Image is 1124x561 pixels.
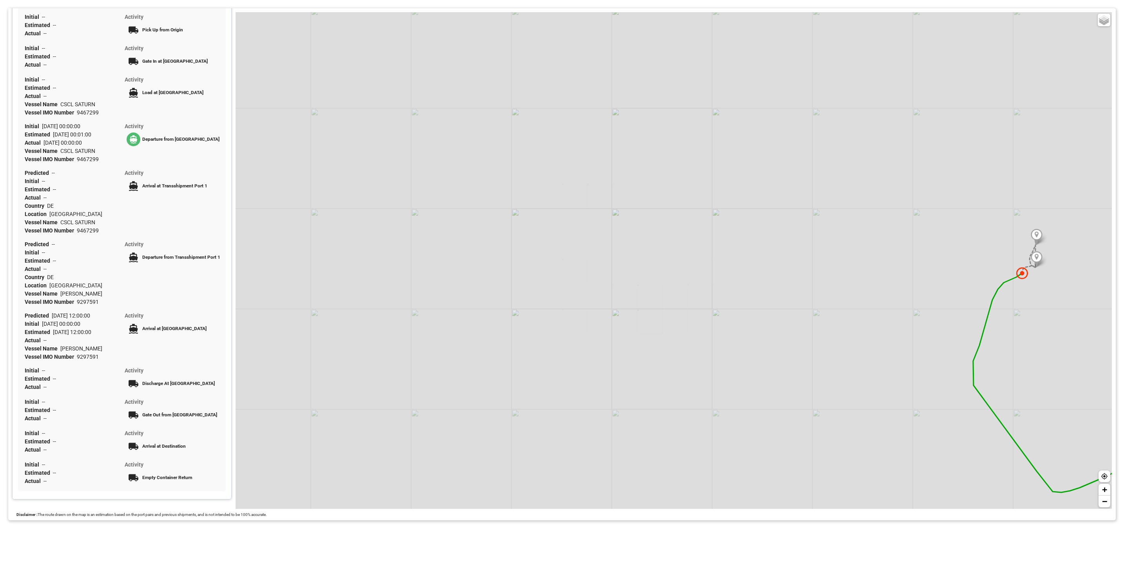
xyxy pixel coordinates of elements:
span: -- [53,85,56,91]
a: Zoom in [1099,484,1110,496]
span: -- [53,438,56,445]
span: Initial [25,399,42,405]
span: Initial [25,45,42,51]
span: Actual [25,384,44,390]
span: Activity [125,367,143,374]
span: Initial [25,461,42,468]
span: Initial [25,123,42,129]
span: -- [53,376,56,382]
span: Estimated [25,470,53,476]
span: [GEOGRAPHIC_DATA] [49,282,102,289]
span: Discharge At [GEOGRAPHIC_DATA] [142,381,215,386]
span: Estimated [25,186,53,192]
span: -- [44,478,47,484]
span: Activity [125,170,143,176]
span: -- [42,249,45,256]
span: [PERSON_NAME] [60,290,102,297]
span: -- [44,415,47,421]
span: Vessel Name [25,148,60,154]
span: − [1102,496,1107,506]
span: -- [53,186,56,192]
span: -- [52,241,55,247]
span: Estimated [25,438,53,445]
span: Country [25,274,47,280]
span: Gate In at [GEOGRAPHIC_DATA] [142,58,208,64]
span: Location [25,282,49,289]
span: -- [44,30,47,36]
span: [DATE] 00:00:00 [42,123,80,129]
span: -- [42,76,45,83]
span: -- [52,170,55,176]
span: -- [44,194,47,201]
span: Estimated [25,407,53,413]
span: Vessel IMO Number [25,354,77,360]
span: [PERSON_NAME] [60,345,102,352]
span: Empty Container Return [142,475,192,480]
span: Estimated [25,22,53,28]
span: Actual [25,194,44,201]
span: -- [42,367,45,374]
span: Estimated [25,329,53,335]
span: 9297591 [77,299,99,305]
span: -- [42,399,45,405]
span: -- [44,62,47,68]
span: 9467299 [77,156,99,162]
span: [DATE] 00:00:00 [44,140,82,146]
span: -- [53,53,56,60]
span: Country [25,203,47,209]
span: -- [42,461,45,468]
span: Departure from Transshipment Port 1 [142,254,220,260]
span: Predicted [25,241,52,247]
span: Initial [25,76,42,83]
span: Activity [125,430,143,436]
span: Actual [25,337,44,343]
span: The route drawn on the map is an estimation based on the port pairs and previous shipments, and i... [38,512,267,517]
span: -- [44,93,47,99]
span: Load at [GEOGRAPHIC_DATA] [142,90,203,95]
span: Estimated [25,131,53,138]
span: Actual [25,478,44,484]
span: -- [53,22,56,28]
span: CSCL SATURN [60,219,95,225]
img: Marker [1031,229,1042,245]
img: Marker [1031,251,1042,267]
span: Estimated [25,85,53,91]
span: -- [42,430,45,436]
span: Activity [125,76,143,83]
span: CSCL SATURN [60,101,95,107]
span: Estimated [25,258,53,264]
span: -- [53,407,56,413]
span: Departure from [GEOGRAPHIC_DATA] [142,136,219,142]
span: [DATE] 00:00:00 [42,321,80,327]
span: Initial [25,178,42,184]
span: Actual [25,62,44,68]
span: Arrival at [GEOGRAPHIC_DATA] [142,326,207,331]
span: Activity [125,312,143,319]
span: Vessel IMO Number [25,299,77,305]
span: DE [47,274,54,280]
span: -- [53,470,56,476]
span: -- [44,337,47,343]
span: Vessel IMO Number [25,109,77,116]
span: Vessel IMO Number [25,227,77,234]
span: Disclaimer : [16,512,38,517]
span: -- [42,45,45,51]
span: -- [42,178,45,184]
span: Actual [25,415,44,421]
span: Activity [125,123,143,129]
span: Vessel Name [25,101,60,107]
span: Vessel IMO Number [25,156,77,162]
span: Arrival at Destination [142,443,186,449]
span: + [1102,485,1107,494]
span: Activity [125,14,143,20]
span: Actual [25,266,44,272]
a: Layers [1098,14,1110,26]
span: Initial [25,430,42,436]
span: Estimated [25,53,53,60]
span: -- [42,14,45,20]
span: 9467299 [77,109,99,116]
span: [GEOGRAPHIC_DATA] [49,211,102,217]
span: [DATE] 00:01:00 [53,131,91,138]
span: Initial [25,321,42,327]
span: 9467299 [77,227,99,234]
